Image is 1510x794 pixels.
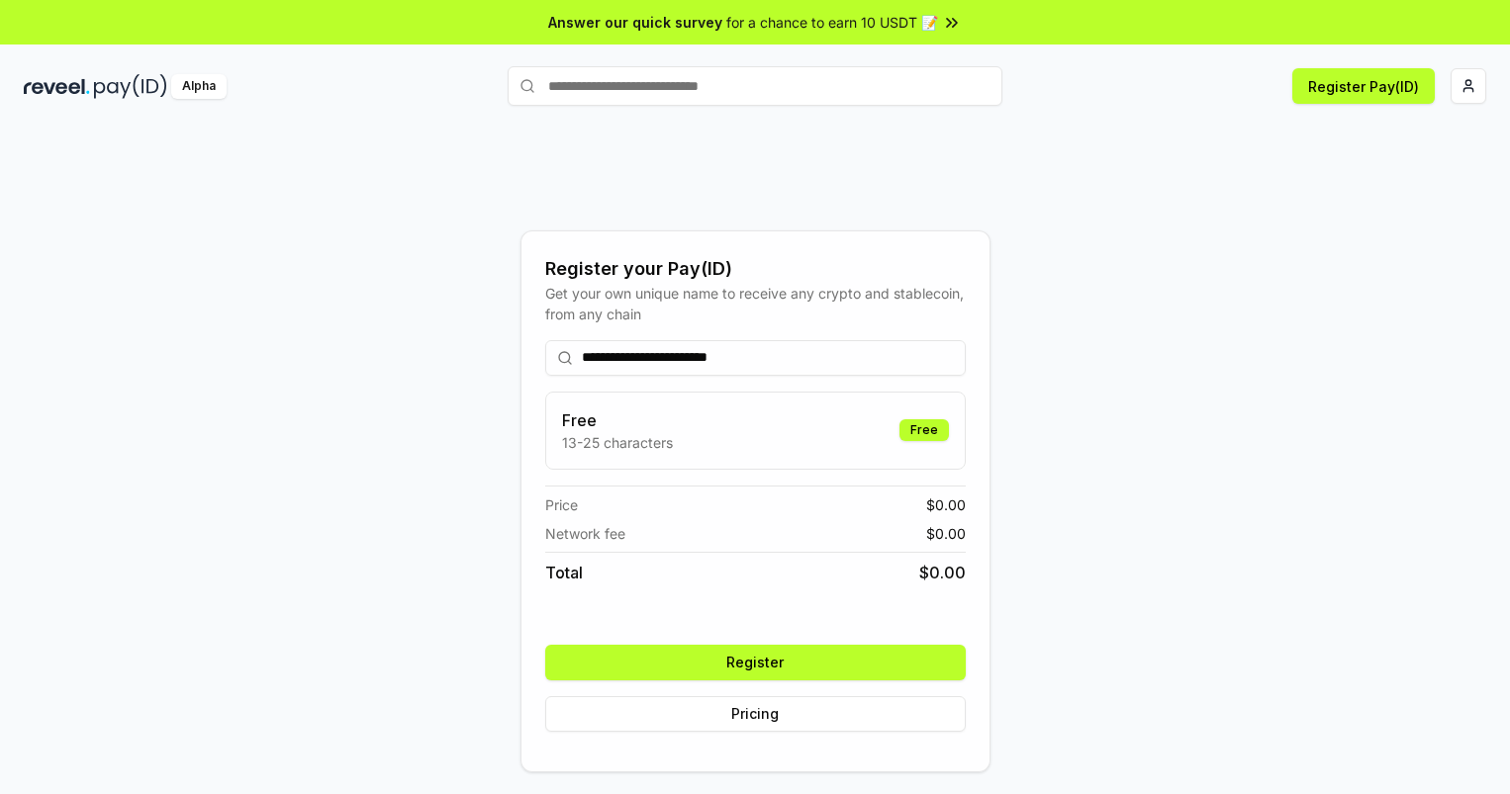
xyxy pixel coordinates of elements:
[548,12,722,33] span: Answer our quick survey
[545,255,966,283] div: Register your Pay(ID)
[562,432,673,453] p: 13-25 characters
[562,408,673,432] h3: Free
[919,561,966,584] span: $ 0.00
[726,12,938,33] span: for a chance to earn 10 USDT 📝
[171,74,227,99] div: Alpha
[545,561,583,584] span: Total
[545,523,625,544] span: Network fee
[899,419,949,441] div: Free
[545,283,966,324] div: Get your own unique name to receive any crypto and stablecoin, from any chain
[926,523,966,544] span: $ 0.00
[545,645,966,680] button: Register
[926,494,966,515] span: $ 0.00
[1292,68,1435,104] button: Register Pay(ID)
[545,696,966,732] button: Pricing
[545,494,578,515] span: Price
[94,74,167,99] img: pay_id
[24,74,90,99] img: reveel_dark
